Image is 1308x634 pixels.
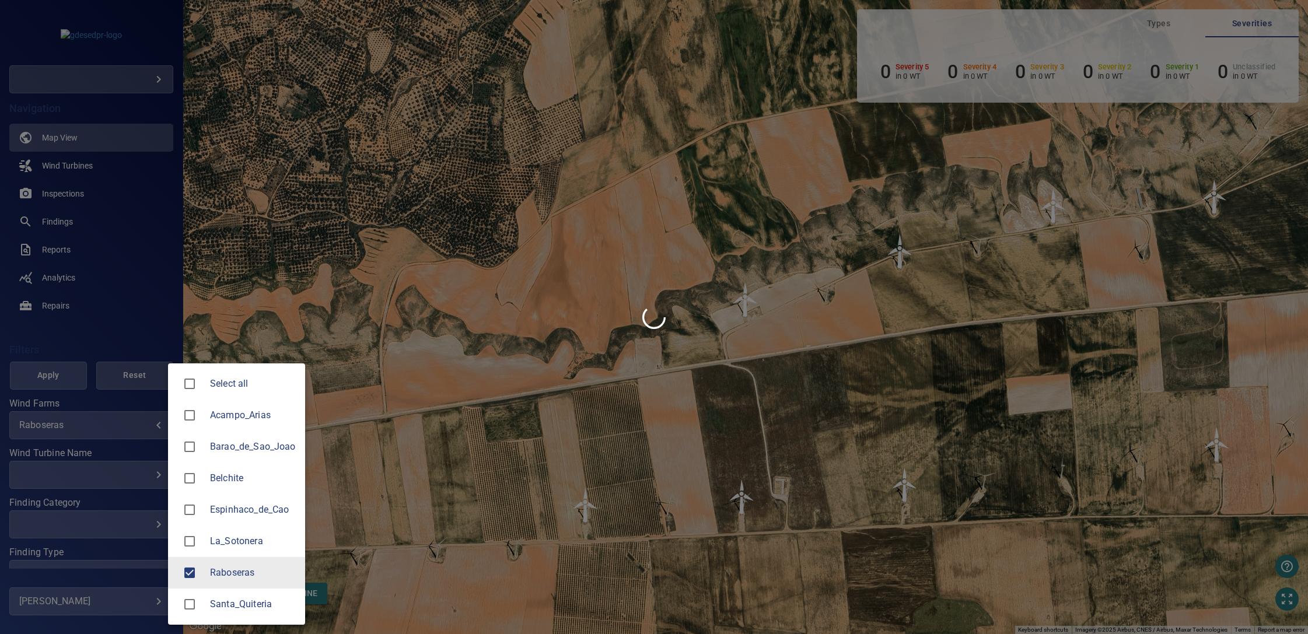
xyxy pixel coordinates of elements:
[210,534,296,548] div: Wind Farms La_Sotonera
[210,534,296,548] span: La_Sotonera
[177,592,202,617] span: Santa_Quiteria
[177,466,202,491] span: Belchite
[210,597,296,611] div: Wind Farms Santa_Quiteria
[210,377,296,391] span: Select all
[210,408,296,422] div: Wind Farms Acampo_Arias
[210,597,296,611] span: Santa_Quiteria
[210,503,296,517] span: Espinhaco_de_Cao
[210,440,296,454] div: Wind Farms Barao_de_Sao_Joao
[177,529,202,554] span: La_Sotonera
[210,471,296,485] span: Belchite
[210,503,296,517] div: Wind Farms Espinhaco_de_Cao
[177,435,202,459] span: Barao_de_Sao_Joao
[177,498,202,522] span: Espinhaco_de_Cao
[210,408,296,422] span: Acampo_Arias
[210,566,296,580] div: Wind Farms Raboseras
[210,440,296,454] span: Barao_de_Sao_Joao
[177,561,202,585] span: Raboseras
[210,471,296,485] div: Wind Farms Belchite
[177,403,202,428] span: Acampo_Arias
[210,566,296,580] span: Raboseras
[168,363,305,625] ul: Raboseras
